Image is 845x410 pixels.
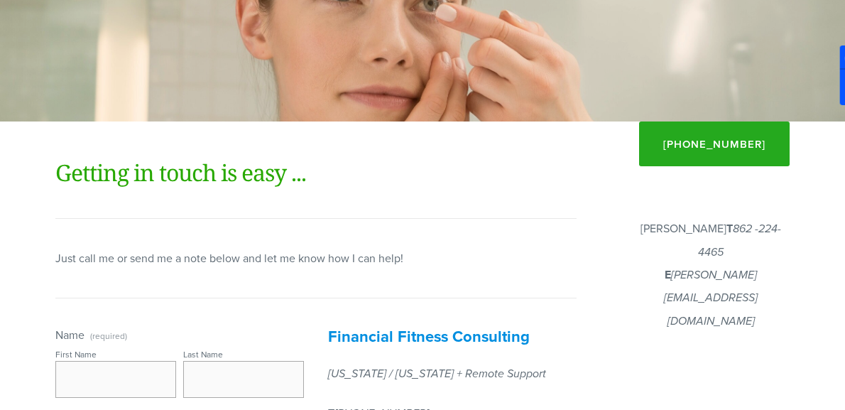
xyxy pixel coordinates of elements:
em: [US_STATE] / [US_STATE] + Remote Support [328,367,546,381]
em: [PERSON_NAME][EMAIL_ADDRESS][DOMAIN_NAME] [664,269,758,328]
p: [PERSON_NAME] [632,217,790,333]
div: Last Name [183,348,223,360]
h1: Getting in touch is easy ... [55,156,577,190]
em: 862 -224-4465 [698,222,781,259]
div: First Name [55,348,97,360]
span: Name [55,327,84,342]
span: (required) [90,332,127,340]
strong: E [665,266,671,283]
h3: Financial Fitness Consulting [328,327,577,345]
h1: Contact [55,23,790,58]
p: Just call me or send me a note below and let me know how I can help! [55,247,577,269]
strong: T [726,220,733,237]
a: [PHONE_NUMBER] [639,122,790,166]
